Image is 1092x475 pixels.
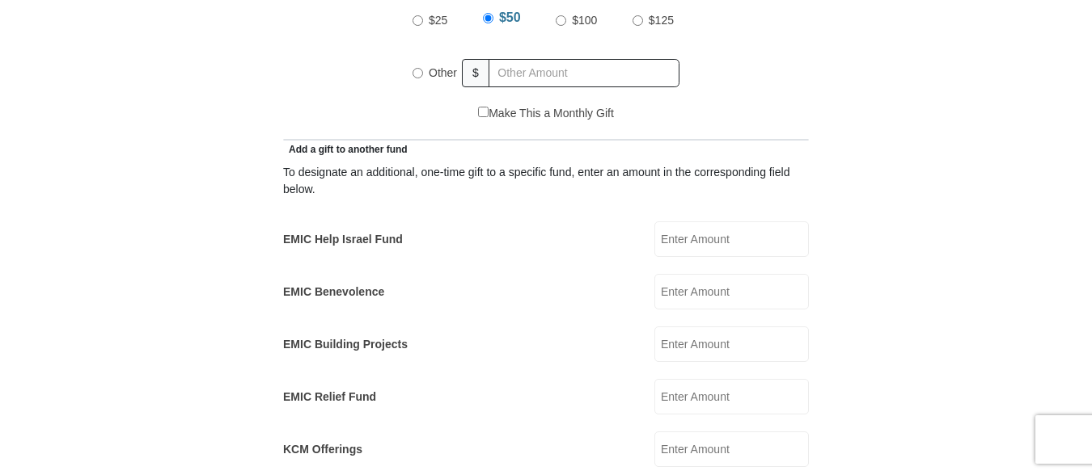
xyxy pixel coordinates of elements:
[654,274,809,309] input: Enter Amount
[654,431,809,467] input: Enter Amount
[283,389,376,406] label: EMIC Relief Fund
[429,14,447,27] span: $25
[499,11,521,24] span: $50
[572,14,597,27] span: $100
[283,231,403,248] label: EMIC Help Israel Fund
[654,221,809,257] input: Enter Amount
[283,164,809,198] div: To designate an additional, one-time gift to a specific fund, enter an amount in the correspondin...
[654,379,809,414] input: Enter Amount
[283,336,408,353] label: EMIC Building Projects
[489,59,679,87] input: Other Amount
[654,326,809,362] input: Enter Amount
[478,105,614,122] label: Make This a Monthly Gift
[283,441,362,458] label: KCM Offerings
[462,59,489,87] span: $
[283,144,408,155] span: Add a gift to another fund
[429,66,457,79] span: Other
[478,107,489,117] input: Make This a Monthly Gift
[649,14,674,27] span: $125
[283,284,384,301] label: EMIC Benevolence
